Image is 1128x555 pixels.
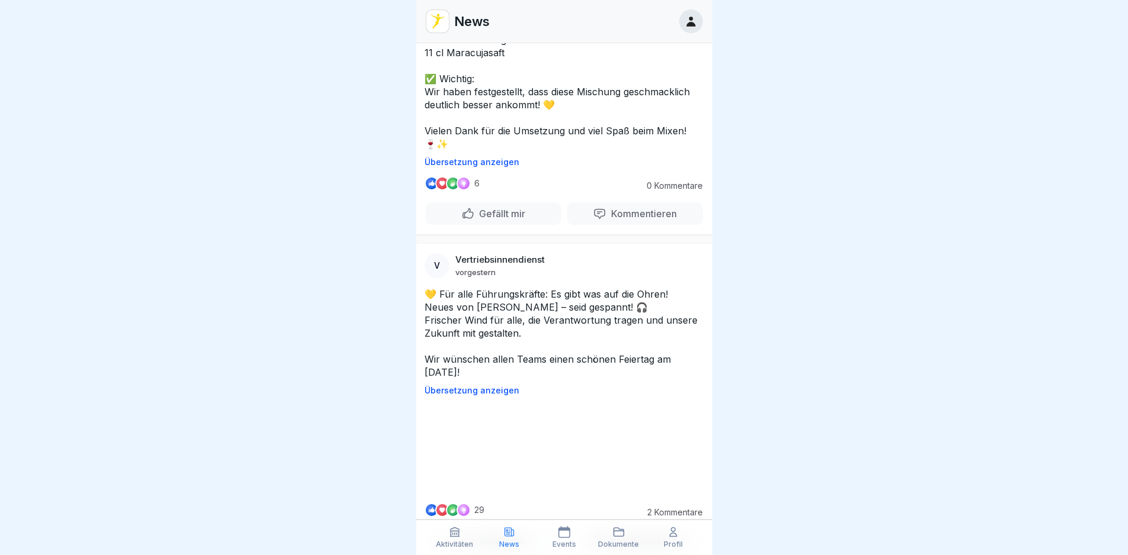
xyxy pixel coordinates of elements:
p: News [454,14,490,29]
img: vd4jgc378hxa8p7qw0fvrl7x.png [426,10,449,33]
p: Vertriebsinnendienst [455,254,545,265]
p: 2 Kommentare [638,508,703,517]
div: V [425,253,449,278]
p: 💛 Für alle Führungskräfte: Es gibt was auf die Ohren! Neues von [PERSON_NAME] – seid gespannt! 🎧 ... [425,288,704,379]
p: Profil [664,540,683,548]
p: Dokumente [598,540,639,548]
p: Übersetzung anzeigen [425,157,704,167]
p: vorgestern [455,267,496,277]
p: Events [552,540,576,548]
p: Gefällt mir [474,208,525,220]
p: Kommentieren [606,208,677,220]
p: News [499,540,519,548]
p: Übersetzung anzeigen [425,386,704,395]
p: Aktivitäten [436,540,473,548]
p: 29 [474,505,484,515]
p: 0 Kommentare [638,181,703,191]
p: 6 [474,179,480,188]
